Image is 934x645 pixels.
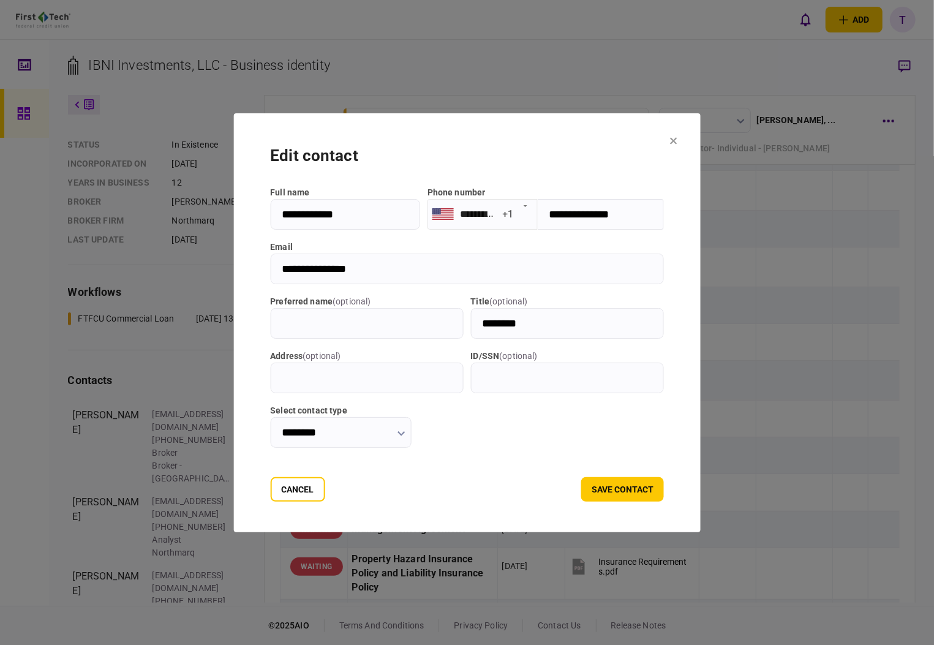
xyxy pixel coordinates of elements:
label: Preferred name [270,295,463,308]
label: email [270,241,664,254]
span: ( optional ) [303,351,341,361]
input: ID/SSN [471,363,664,393]
input: title [471,308,664,339]
span: ( optional ) [499,351,537,361]
label: full name [270,186,420,199]
input: full name [270,199,420,230]
div: +1 [502,207,513,221]
input: Select contact type [270,417,411,448]
label: Select contact type [270,404,411,417]
span: ( optional ) [333,296,371,306]
input: Preferred name [270,308,463,339]
input: email [270,254,664,284]
button: save contact [581,477,664,502]
label: title [471,295,664,308]
button: Open [517,197,534,214]
div: edit contact [270,144,664,168]
button: Cancel [270,477,325,502]
img: us [432,208,454,219]
span: ( optional ) [489,296,527,306]
input: address [270,363,463,393]
label: ID/SSN [471,350,664,363]
label: address [270,350,463,363]
label: Phone number [427,187,486,197]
